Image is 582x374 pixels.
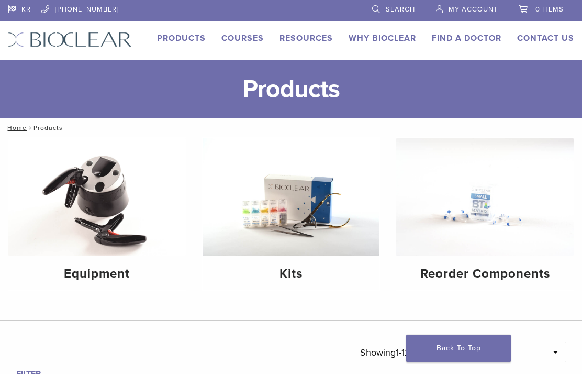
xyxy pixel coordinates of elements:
[279,33,333,43] a: Resources
[406,335,511,362] a: Back To Top
[349,33,416,43] a: Why Bioclear
[517,33,574,43] a: Contact Us
[449,5,498,14] span: My Account
[396,347,434,358] span: 1-12 of 45
[4,124,27,131] a: Home
[396,138,574,256] img: Reorder Components
[221,33,264,43] a: Courses
[8,138,186,256] img: Equipment
[203,138,380,290] a: Kits
[360,342,461,364] p: Showing results
[27,125,33,130] span: /
[8,138,186,290] a: Equipment
[203,138,380,256] img: Kits
[386,5,415,14] span: Search
[405,265,565,283] h4: Reorder Components
[535,5,564,14] span: 0 items
[17,265,177,283] h4: Equipment
[8,32,132,47] img: Bioclear
[211,265,372,283] h4: Kits
[432,33,501,43] a: Find A Doctor
[396,138,574,290] a: Reorder Components
[157,33,206,43] a: Products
